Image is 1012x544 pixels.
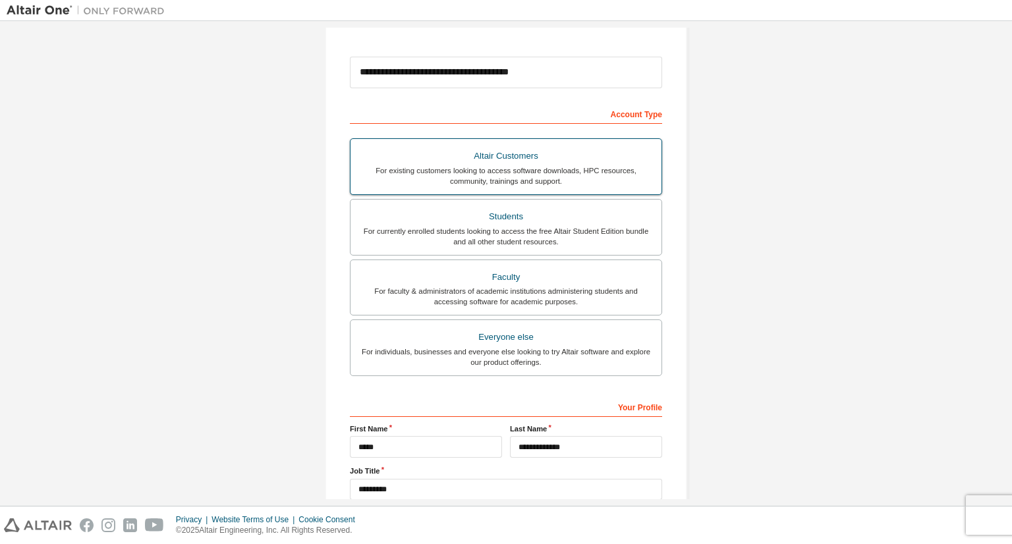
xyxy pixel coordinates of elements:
div: For individuals, businesses and everyone else looking to try Altair software and explore our prod... [358,346,654,367]
div: Faculty [358,268,654,286]
img: instagram.svg [101,518,115,532]
label: Last Name [510,423,662,434]
div: Cookie Consent [298,514,362,525]
div: Altair Customers [358,147,654,165]
div: Account Type [350,103,662,124]
label: First Name [350,423,502,434]
img: Altair One [7,4,171,17]
img: altair_logo.svg [4,518,72,532]
img: linkedin.svg [123,518,137,532]
div: For currently enrolled students looking to access the free Altair Student Edition bundle and all ... [358,226,654,247]
div: Website Terms of Use [211,514,298,525]
div: Students [358,207,654,226]
div: Privacy [176,514,211,525]
label: Job Title [350,466,662,476]
p: © 2025 Altair Engineering, Inc. All Rights Reserved. [176,525,363,536]
img: facebook.svg [80,518,94,532]
div: For existing customers looking to access software downloads, HPC resources, community, trainings ... [358,165,654,186]
div: Everyone else [358,328,654,346]
div: Your Profile [350,396,662,417]
img: youtube.svg [145,518,164,532]
div: For faculty & administrators of academic institutions administering students and accessing softwa... [358,286,654,307]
